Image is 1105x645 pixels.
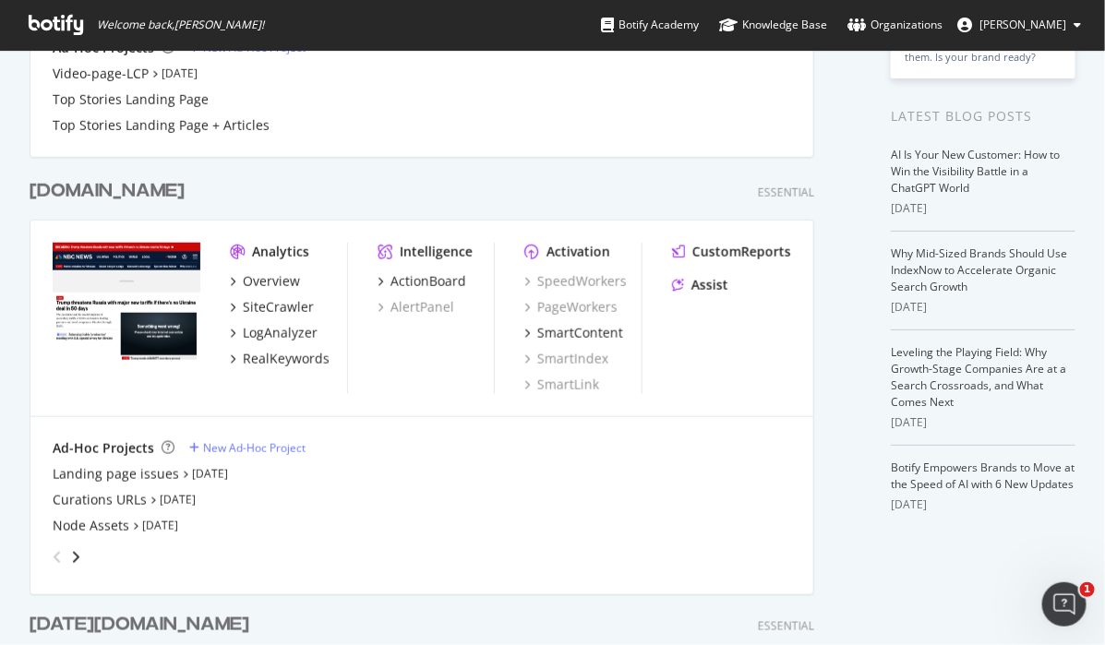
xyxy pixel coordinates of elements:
[537,324,623,342] div: SmartContent
[891,460,1075,492] a: Botify Empowers Brands to Move at the Speed of AI with 6 New Updates
[53,517,129,535] a: Node Assets
[230,272,300,291] a: Overview
[672,276,728,294] a: Assist
[891,106,1075,126] div: Latest Blog Posts
[30,178,185,205] div: [DOMAIN_NAME]
[230,298,314,317] a: SiteCrawler
[53,491,147,509] a: Curations URLs
[390,272,466,291] div: ActionBoard
[672,243,791,261] a: CustomReports
[891,496,1075,513] div: [DATE]
[53,243,200,361] img: nbcnews.com
[30,612,257,639] a: [DATE][DOMAIN_NAME]
[378,272,466,291] a: ActionBoard
[378,298,454,317] a: AlertPanel
[546,243,610,261] div: Activation
[230,350,330,368] a: RealKeywords
[230,324,318,342] a: LogAnalyzer
[891,344,1066,410] a: Leveling the Playing Field: Why Growth-Stage Companies Are at a Search Crossroads, and What Comes...
[524,324,623,342] a: SmartContent
[524,272,627,291] a: SpeedWorkers
[252,243,309,261] div: Analytics
[243,324,318,342] div: LogAnalyzer
[979,17,1066,32] span: Joy Kemp
[891,200,1075,217] div: [DATE]
[891,299,1075,316] div: [DATE]
[758,618,814,634] div: Essential
[192,466,228,482] a: [DATE]
[524,350,608,368] a: SmartIndex
[601,16,699,34] div: Botify Academy
[400,243,473,261] div: Intelligence
[162,66,198,81] a: [DATE]
[891,245,1067,294] a: Why Mid-Sized Brands Should Use IndexNow to Accelerate Organic Search Growth
[30,612,249,639] div: [DATE][DOMAIN_NAME]
[719,16,827,34] div: Knowledge Base
[1080,582,1095,597] span: 1
[160,492,196,508] a: [DATE]
[891,147,1060,196] a: AI Is Your New Customer: How to Win the Visibility Battle in a ChatGPT World
[758,185,814,200] div: Essential
[692,243,791,261] div: CustomReports
[53,465,179,484] a: Landing page issues
[1042,582,1087,627] iframe: Intercom live chat
[53,90,209,109] a: Top Stories Landing Page
[97,18,264,32] span: Welcome back, [PERSON_NAME] !
[45,543,69,572] div: angle-left
[691,276,728,294] div: Assist
[142,518,178,533] a: [DATE]
[891,414,1075,431] div: [DATE]
[53,439,154,458] div: Ad-Hoc Projects
[524,298,618,317] a: PageWorkers
[524,376,599,394] a: SmartLink
[53,116,270,135] a: Top Stories Landing Page + Articles
[847,16,943,34] div: Organizations
[243,350,330,368] div: RealKeywords
[30,178,192,205] a: [DOMAIN_NAME]
[189,440,306,456] a: New Ad-Hoc Project
[69,548,82,567] div: angle-right
[243,272,300,291] div: Overview
[943,10,1096,40] button: [PERSON_NAME]
[243,298,314,317] div: SiteCrawler
[53,65,149,83] a: Video-page-LCP
[203,440,306,456] div: New Ad-Hoc Project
